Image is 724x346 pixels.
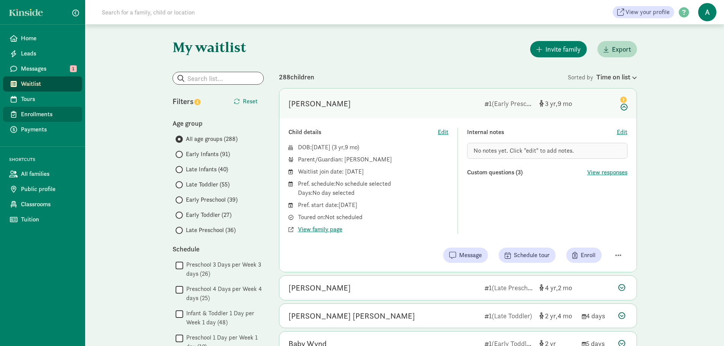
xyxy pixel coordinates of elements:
button: Schedule tour [499,248,556,263]
div: Age group [173,118,264,128]
span: Reset [243,97,258,106]
span: Enrollments [21,110,76,119]
div: 288 children [279,72,568,82]
span: 2 [558,283,572,292]
div: Filters [173,96,218,107]
span: Early Infants (91) [186,150,230,159]
a: Tuition [3,212,82,227]
div: 1 [485,311,533,321]
span: Leads [21,49,76,58]
span: (Late Preschool) [492,283,538,292]
iframe: Chat Widget [686,310,724,346]
div: Waitlist join date: [DATE] [298,167,449,176]
span: [DATE] [312,143,330,151]
span: Late Toddler (55) [186,180,230,189]
label: Infant & Toddler 1 Day per Week 1 day (48) [183,309,264,327]
div: Roland Carlson [288,282,351,294]
div: [object Object] [539,98,576,109]
span: Waitlist [21,79,76,88]
button: View family page [298,225,342,234]
span: Early Preschool (39) [186,195,238,204]
input: Search for a family, child or location [97,5,311,20]
button: Message [443,248,488,263]
div: [object Object] [539,311,576,321]
div: 4 days [582,311,612,321]
span: 9 [345,143,357,151]
span: 3 [334,143,345,151]
div: Custom questions (3) [467,168,587,177]
span: A [698,3,716,21]
span: Classrooms [21,200,76,209]
a: Leads [3,46,82,61]
span: 3 [545,99,558,108]
span: Late Infants (40) [186,165,228,174]
span: Tours [21,95,76,104]
span: All age groups (288) [186,134,238,144]
span: (Early Preschool) [492,99,540,108]
div: [object Object] [539,283,576,293]
div: Child details [288,128,438,137]
input: Search list... [173,72,263,84]
span: Schedule tour [514,251,550,260]
span: 9 [558,99,572,108]
button: View responses [587,168,627,177]
div: Pref. start date: [DATE] [298,201,449,210]
a: All families [3,166,82,182]
button: Invite family [530,41,587,57]
span: Message [459,251,482,260]
span: Early Toddler (27) [186,210,231,220]
button: Enroll [566,248,602,263]
span: Home [21,34,76,43]
button: Reset [228,94,264,109]
a: Public profile [3,182,82,197]
span: Enroll [581,251,596,260]
div: 1 [485,98,533,109]
button: Edit [617,128,627,137]
div: DOB: ( ) [298,143,449,152]
div: Hadley Grace Lesch [288,310,415,322]
span: All families [21,169,76,179]
button: Export [597,41,637,57]
a: Classrooms [3,197,82,212]
span: (Late Toddler) [492,311,532,320]
a: View your profile [613,6,674,18]
div: Pref. schedule: No schedule selected Days: No day selected [298,179,449,197]
div: Internal notes [467,128,617,137]
a: Messages 1 [3,61,82,76]
span: 4 [545,283,558,292]
span: Invite family [545,44,581,54]
h1: My waitlist [173,39,264,55]
span: Late Preschool (36) [186,226,236,235]
div: Time on list [596,72,637,82]
span: Messages [21,64,76,73]
a: Waitlist [3,76,82,92]
span: Payments [21,125,76,134]
label: Preschool 4 Days per Week 4 days (25) [183,284,264,303]
a: Enrollments [3,107,82,122]
span: Export [612,44,631,54]
a: Payments [3,122,82,137]
span: View your profile [626,8,670,17]
div: Schedule [173,244,264,254]
span: 4 [558,311,572,320]
button: Edit [438,128,448,137]
div: Sorted by [568,72,637,82]
span: Public profile [21,185,76,194]
div: Toured on: Not scheduled [298,213,449,222]
div: David Skelly [288,98,351,110]
div: 1 [485,283,533,293]
label: Preschool 3 Days per Week 3 days (26) [183,260,264,278]
div: Parent/Guardian: [PERSON_NAME] [298,155,449,164]
a: Tours [3,92,82,107]
span: 2 [545,311,558,320]
span: 1 [70,65,77,72]
a: Home [3,31,82,46]
span: No notes yet. Click "edit" to add notes. [474,147,574,155]
span: Tuition [21,215,76,224]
